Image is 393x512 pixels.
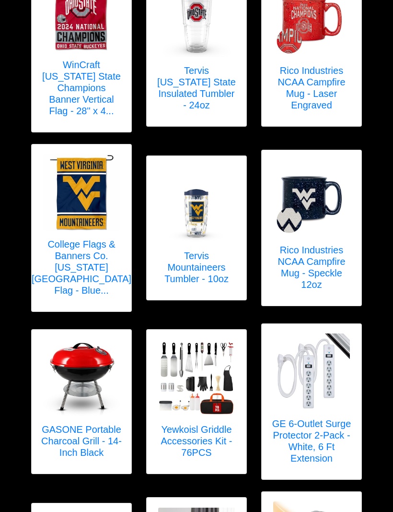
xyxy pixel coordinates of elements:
[271,245,352,291] h5: Rico Industries NCAA Campfire Mug - Speckle 12oz
[43,340,120,417] img: GASONE Portable Charcoal Grill - 14-Inch Black
[32,155,131,302] a: College Flags & Banners Co. West Virginia Garden Flag - Blue/Yellow College Flags & Banners Co. [...
[41,340,122,464] a: GASONE Portable Charcoal Grill - 14-Inch Black GASONE Portable Charcoal Grill - 14-Inch Black
[156,250,237,285] h5: Tervis Mountaineers Tumbler - 10oz
[271,160,352,297] a: Rico Industries NCAA Campfire Mug - Speckle 12oz Rico Industries NCAA Campfire Mug - Speckle 12oz
[43,155,120,231] img: College Flags & Banners Co. West Virginia Garden Flag - Blue/Yellow
[158,340,235,417] img: Yewkoisl Griddle Accessories Kit - 76PCS
[156,340,237,464] a: Yewkoisl Griddle Accessories Kit - 76PCS Yewkoisl Griddle Accessories Kit - 76PCS
[273,334,350,411] img: GE 6-Outlet Surge Protector 2-Pack - White, 6 Ft Extension
[271,418,352,464] h5: GE 6-Outlet Surge Protector 2-Pack - White, 6 Ft Extension
[156,166,237,291] a: Tervis Mountaineers Tumbler - 10oz Tervis Mountaineers Tumbler - 10oz
[156,424,237,459] h5: Yewkoisl Griddle Accessories Kit - 76PCS
[41,60,122,117] h5: WinCraft [US_STATE] State Champions Banner Vertical Flag - 28" x 4...
[156,65,237,111] h5: Tervis [US_STATE] State Insulated Tumbler - 24oz
[271,334,352,470] a: GE 6-Outlet Surge Protector 2-Pack - White, 6 Ft Extension GE 6-Outlet Surge Protector 2-Pack - W...
[32,239,131,297] h5: College Flags & Banners Co. [US_STATE][GEOGRAPHIC_DATA] Flag - Blue...
[271,65,352,111] h5: Rico Industries NCAA Campfire Mug - Laser Engraved
[41,424,122,459] h5: GASONE Portable Charcoal Grill - 14-Inch Black
[158,166,235,243] img: Tervis Mountaineers Tumbler - 10oz
[273,160,350,237] img: Rico Industries NCAA Campfire Mug - Speckle 12oz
